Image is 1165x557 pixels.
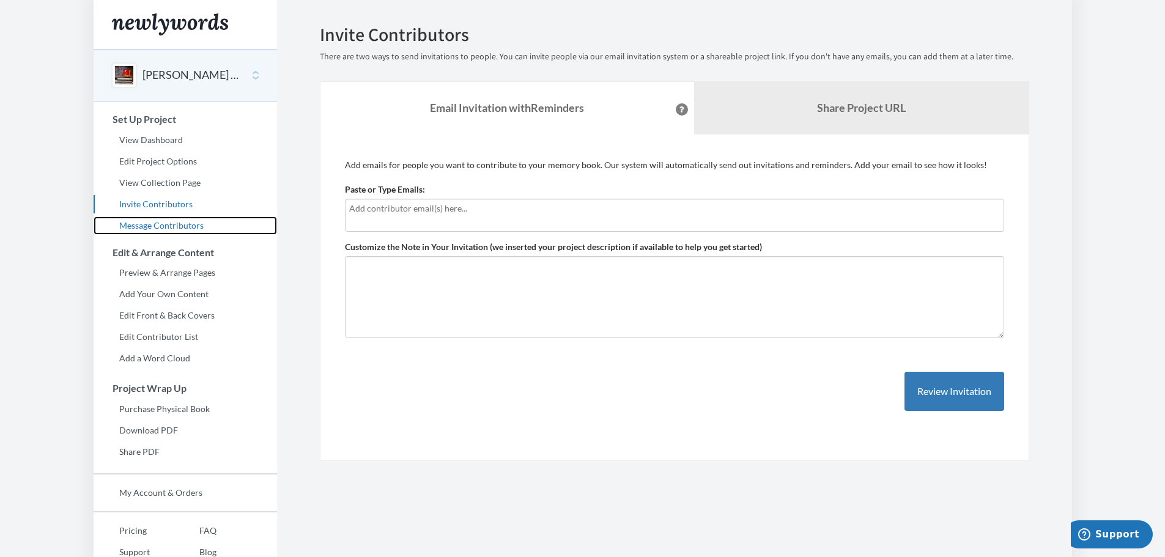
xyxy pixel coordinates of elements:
[94,522,174,540] a: Pricing
[94,285,277,303] a: Add Your Own Content
[94,328,277,346] a: Edit Contributor List
[94,400,277,418] a: Purchase Physical Book
[345,159,1004,171] p: Add emails for people you want to contribute to your memory book. Our system will automatically s...
[94,247,277,258] h3: Edit & Arrange Content
[94,174,277,192] a: View Collection Page
[94,443,277,461] a: Share PDF
[94,383,277,394] h3: Project Wrap Up
[94,264,277,282] a: Preview & Arrange Pages
[1071,520,1153,551] iframe: Opens a widget where you can chat to one of our agents
[817,101,906,114] b: Share Project URL
[142,67,242,83] button: [PERSON_NAME] Celebration of Life
[94,114,277,125] h3: Set Up Project
[174,522,216,540] a: FAQ
[94,421,277,440] a: Download PDF
[349,202,1000,215] input: Add contributor email(s) here...
[345,183,425,196] label: Paste or Type Emails:
[94,152,277,171] a: Edit Project Options
[94,131,277,149] a: View Dashboard
[345,241,762,253] label: Customize the Note in Your Invitation (we inserted your project description if available to help ...
[94,484,277,502] a: My Account & Orders
[94,195,277,213] a: Invite Contributors
[430,101,584,114] strong: Email Invitation with Reminders
[904,372,1004,411] button: Review Invitation
[112,13,228,35] img: Newlywords logo
[94,216,277,235] a: Message Contributors
[320,24,1029,45] h2: Invite Contributors
[94,349,277,367] a: Add a Word Cloud
[320,51,1029,63] p: There are two ways to send invitations to people. You can invite people via our email invitation ...
[94,306,277,325] a: Edit Front & Back Covers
